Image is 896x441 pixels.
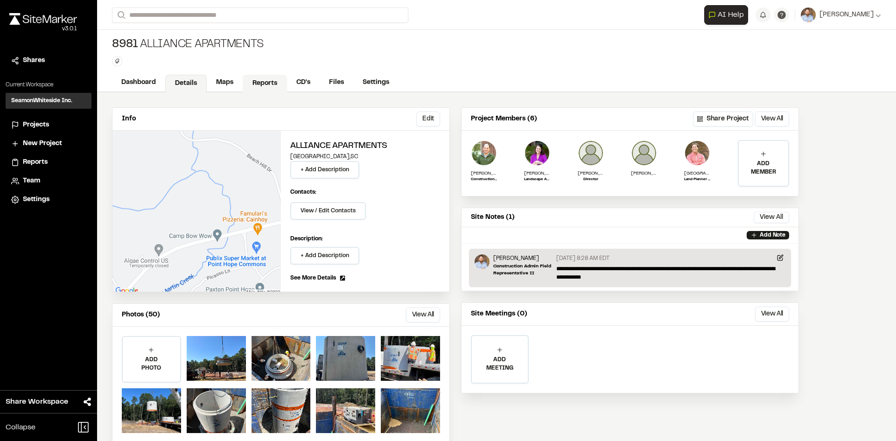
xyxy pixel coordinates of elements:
span: Shares [23,56,45,66]
button: Search [112,7,129,23]
p: [PERSON_NAME] [471,170,497,177]
button: Open AI Assistant [704,5,748,25]
a: Settings [353,74,399,91]
p: [GEOGRAPHIC_DATA][PERSON_NAME] [684,170,710,177]
p: ADD MEETING [472,356,528,372]
span: Team [23,176,40,186]
p: [PERSON_NAME] [524,170,550,177]
a: Files [320,74,353,91]
a: Details [165,75,207,92]
img: Whitner Kane [524,140,550,166]
img: Weston McBee [631,140,657,166]
img: Shawn Simons [475,254,490,269]
p: [DATE] 8:28 AM EDT [556,254,609,263]
button: View / Edit Contacts [290,202,366,220]
p: Project Members (6) [471,114,537,124]
span: 8981 [112,37,138,52]
a: CD's [287,74,320,91]
h2: Alliance Apartments [290,140,440,153]
a: Maps [207,74,243,91]
button: [PERSON_NAME] [801,7,881,22]
span: Settings [23,195,49,205]
a: Reports [243,75,287,92]
p: Description: [290,235,440,243]
span: Share Workspace [6,396,68,407]
p: ADD MEMBER [739,160,788,176]
div: Open AI Assistant [704,5,752,25]
img: User [801,7,816,22]
p: Photos (50) [122,310,160,320]
div: Oh geez...please don't... [9,25,77,33]
a: Team [11,176,86,186]
button: View All [754,212,789,223]
p: Landscape Architecture Team Leader [524,177,550,182]
p: [PERSON_NAME] [631,170,657,177]
a: Dashboard [112,74,165,91]
button: + Add Description [290,161,359,179]
p: Site Meetings (0) [471,309,527,319]
img: trentin herrington [684,140,710,166]
a: Settings [11,195,86,205]
p: [PERSON_NAME] [578,170,604,177]
p: ADD PHOTO [123,356,180,372]
a: Projects [11,120,86,130]
button: Edit Tags [112,56,122,66]
span: See More Details [290,274,336,282]
p: Construction Admin Field Representative II [493,263,553,277]
a: New Project [11,139,86,149]
span: Reports [23,157,48,168]
h3: SeamonWhiteside Inc. [11,97,72,105]
span: Projects [23,120,49,130]
span: [PERSON_NAME] [819,10,874,20]
button: View All [755,112,789,126]
div: Alliance Apartments [112,37,264,52]
a: Shares [11,56,86,66]
span: New Project [23,139,62,149]
p: Site Notes (1) [471,212,515,223]
a: Reports [11,157,86,168]
img: Wayne Lee [471,140,497,166]
p: Add Note [760,231,785,239]
button: + Add Description [290,247,359,265]
button: View All [755,307,789,322]
p: Contacts: [290,188,316,196]
p: Current Workspace [6,81,91,89]
span: Collapse [6,422,35,433]
button: View All [406,308,440,322]
img: rebrand.png [9,13,77,25]
button: Share Project [693,112,753,126]
p: Construction Admin Team Leader [471,177,497,182]
p: [GEOGRAPHIC_DATA] , SC [290,153,440,161]
p: Info [122,114,136,124]
p: Director [578,177,604,182]
p: Land Planner II [684,177,710,182]
button: Edit [416,112,440,126]
img: David Prohaska [578,140,604,166]
p: [PERSON_NAME] [493,254,553,263]
span: AI Help [718,9,744,21]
